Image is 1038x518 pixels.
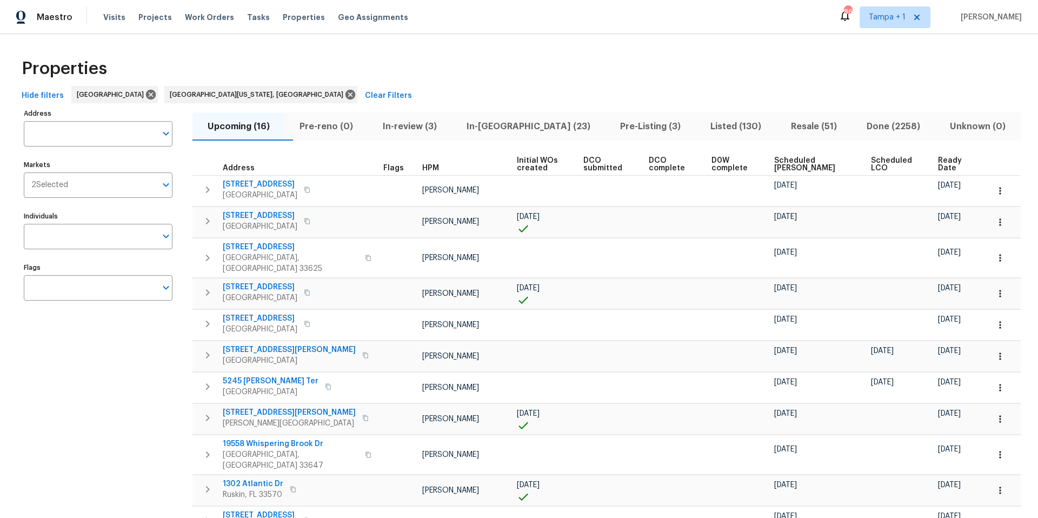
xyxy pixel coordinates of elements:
span: Scheduled LCO [871,157,920,172]
span: Upcoming (16) [199,119,278,134]
span: Ruskin, FL 33570 [223,489,283,500]
span: In-[GEOGRAPHIC_DATA] (23) [458,119,598,134]
span: [DATE] [774,446,797,453]
span: [PERSON_NAME] [422,187,479,194]
span: [PERSON_NAME] [422,321,479,329]
span: [GEOGRAPHIC_DATA] [223,190,297,201]
button: Hide filters [17,86,68,106]
span: [DATE] [517,284,540,292]
span: [PERSON_NAME] [422,415,479,423]
span: 1302 Atlantic Dr [223,479,283,489]
span: 19558 Whispering Brook Dr [223,439,358,449]
span: [STREET_ADDRESS] [223,242,358,253]
div: [GEOGRAPHIC_DATA][US_STATE], [GEOGRAPHIC_DATA] [164,86,357,103]
span: [DATE] [938,213,961,221]
span: 5245 [PERSON_NAME] Ter [223,376,318,387]
span: [STREET_ADDRESS][PERSON_NAME] [223,407,356,418]
span: [STREET_ADDRESS] [223,179,297,190]
span: Tasks [247,14,270,21]
span: Pre-reno (0) [291,119,361,134]
span: Geo Assignments [338,12,408,23]
span: [DATE] [517,481,540,489]
span: [PERSON_NAME][GEOGRAPHIC_DATA] [223,418,356,429]
span: D0W complete [711,157,756,172]
span: Address [223,164,255,172]
span: [GEOGRAPHIC_DATA] [223,293,297,303]
span: [GEOGRAPHIC_DATA], [GEOGRAPHIC_DATA] 33647 [223,449,358,471]
span: Work Orders [185,12,234,23]
span: [DATE] [774,249,797,256]
span: [DATE] [774,316,797,323]
span: [DATE] [871,347,894,355]
span: DCO complete [649,157,693,172]
button: Clear Filters [361,86,416,106]
label: Individuals [24,213,172,220]
span: [DATE] [774,410,797,417]
span: [PERSON_NAME] [422,218,479,225]
span: [PERSON_NAME] [422,487,479,494]
span: 2 Selected [31,181,68,190]
span: [STREET_ADDRESS] [223,282,297,293]
span: Done (2258) [859,119,929,134]
button: Open [158,177,174,192]
span: [DATE] [774,378,797,386]
span: [PERSON_NAME] [422,290,479,297]
span: Unknown (0) [942,119,1014,134]
span: [DATE] [774,213,797,221]
span: [DATE] [938,316,961,323]
span: Scheduled [PERSON_NAME] [774,157,853,172]
span: Initial WOs created [517,157,565,172]
span: [DATE] [774,347,797,355]
span: [GEOGRAPHIC_DATA] [77,89,148,100]
span: [PERSON_NAME] [422,353,479,360]
span: [DATE] [938,410,961,417]
label: Markets [24,162,172,168]
span: Maestro [37,12,72,23]
span: [DATE] [938,378,961,386]
span: DCO submitted [583,157,630,172]
span: [DATE] [517,213,540,221]
span: [GEOGRAPHIC_DATA], [GEOGRAPHIC_DATA] 33625 [223,253,358,274]
span: [DATE] [938,249,961,256]
span: Clear Filters [365,89,412,103]
span: [PERSON_NAME] [422,451,479,459]
span: Hide filters [22,89,64,103]
span: [GEOGRAPHIC_DATA] [223,355,356,366]
span: Visits [103,12,125,23]
span: [DATE] [938,284,961,292]
span: [DATE] [774,284,797,292]
button: Open [158,126,174,141]
span: [DATE] [938,481,961,489]
span: Flags [383,164,404,172]
span: Pre-Listing (3) [611,119,689,134]
button: Open [158,280,174,295]
div: 86 [844,6,851,17]
span: In-review (3) [374,119,445,134]
span: [DATE] [938,347,961,355]
span: [GEOGRAPHIC_DATA] [223,324,297,335]
span: [DATE] [774,182,797,189]
span: [PERSON_NAME] [422,384,479,391]
span: [GEOGRAPHIC_DATA] [223,221,297,232]
span: [GEOGRAPHIC_DATA][US_STATE], [GEOGRAPHIC_DATA] [170,89,348,100]
span: [DATE] [871,378,894,386]
span: [DATE] [774,481,797,489]
span: Listed (130) [702,119,770,134]
span: [DATE] [517,410,540,417]
button: Open [158,229,174,244]
div: [GEOGRAPHIC_DATA] [71,86,158,103]
span: HPM [422,164,439,172]
label: Address [24,110,172,117]
span: Resale (51) [783,119,846,134]
span: [PERSON_NAME] [956,12,1022,23]
span: Ready Date [938,157,970,172]
span: [STREET_ADDRESS] [223,313,297,324]
label: Flags [24,264,172,271]
span: [PERSON_NAME] [422,254,479,262]
span: [DATE] [938,182,961,189]
span: Projects [138,12,172,23]
span: [GEOGRAPHIC_DATA] [223,387,318,397]
span: [STREET_ADDRESS][PERSON_NAME] [223,344,356,355]
span: [STREET_ADDRESS] [223,210,297,221]
span: Properties [283,12,325,23]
